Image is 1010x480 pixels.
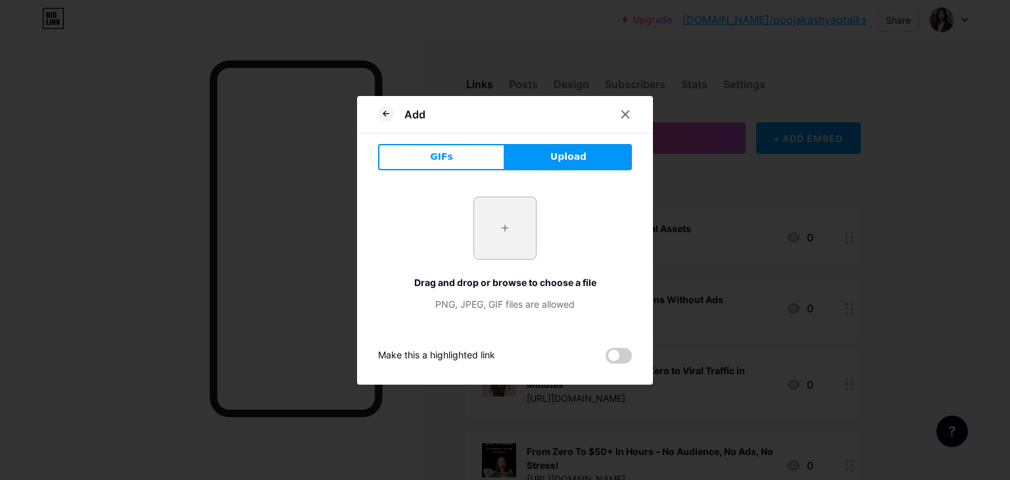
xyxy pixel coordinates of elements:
div: PNG, JPEG, GIF files are allowed [378,297,632,311]
div: Make this a highlighted link [378,348,495,364]
button: Upload [505,144,632,170]
button: GIFs [378,144,505,170]
span: Upload [550,150,587,164]
div: Add [404,107,425,122]
div: Drag and drop or browse to choose a file [378,276,632,289]
span: GIFs [430,150,453,164]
